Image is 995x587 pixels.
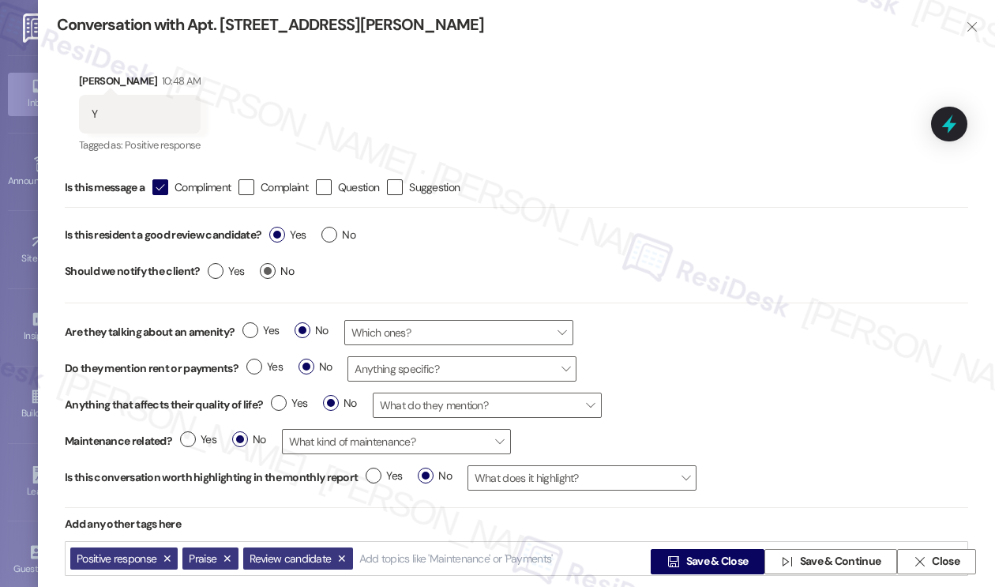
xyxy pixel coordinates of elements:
[764,549,897,574] button: Save & Continue
[65,433,172,450] label: Maintenance related?
[897,549,976,574] button: Close
[208,263,244,280] span: Yes
[79,73,201,95] div: [PERSON_NAME]
[232,431,266,448] span: No
[260,263,294,280] span: No
[155,179,165,196] i: 
[914,555,926,568] i: 
[686,554,749,570] span: Save & Close
[282,429,511,454] span: What kind of maintenance?
[261,179,308,195] span: Complaint
[242,322,279,339] span: Yes
[65,223,261,247] label: Is this resident a good review candidate?
[338,179,379,195] span: Question
[800,554,881,570] span: Save & Continue
[57,14,940,36] div: Conversation with Apt. [STREET_ADDRESS][PERSON_NAME]
[373,393,602,418] span: What do they mention?
[158,73,201,89] div: 10:48 AM
[246,359,283,375] span: Yes
[418,468,452,484] span: No
[175,179,231,195] span: Compliment
[65,259,200,284] label: Should we notify the client?
[295,322,329,339] span: No
[271,395,307,412] span: Yes
[409,179,460,195] span: Suggestion
[467,465,696,491] span: What does it highlight?
[65,508,968,540] div: Add any other tags here
[298,359,332,375] span: No
[347,356,576,382] span: Anything specific?
[366,468,402,484] span: Yes
[321,227,355,243] span: No
[92,106,97,122] div: Y
[781,555,793,568] i: 
[79,134,201,156] div: Tagged as:
[932,554,959,570] span: Close
[651,549,764,574] button: Save & Close
[323,395,357,412] span: No
[65,397,263,413] label: Anything that affects their quality of life?
[65,179,145,196] span: Is this message a
[65,469,358,486] label: Is this conversation worth highlighting in the monthly report
[269,227,306,243] span: Yes
[65,360,238,377] label: Do they mention rent or payments?
[344,320,573,345] span: Which ones?
[667,555,679,568] i: 
[180,431,216,448] span: Yes
[65,324,235,341] label: Are they talking about an amenity?
[966,21,978,33] i: 
[125,138,201,152] span: Positive response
